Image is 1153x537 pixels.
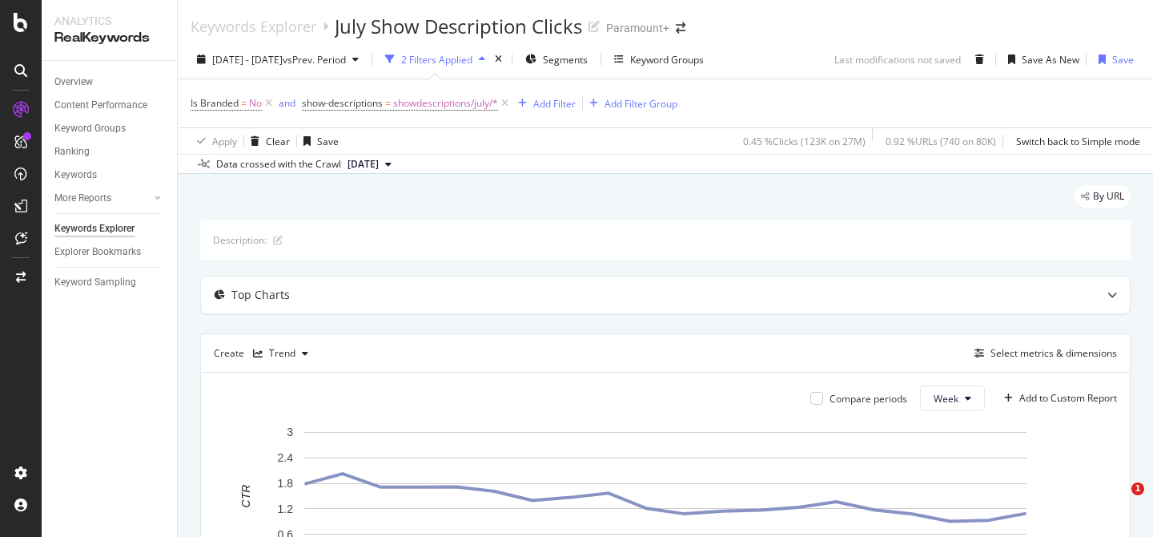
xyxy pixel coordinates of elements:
button: 2 Filters Applied [379,46,492,72]
span: = [241,96,247,110]
div: Compare periods [830,392,907,406]
button: Add Filter [512,94,576,113]
a: Keywords Explorer [54,220,166,237]
div: Add Filter Group [605,97,677,111]
span: By URL [1093,192,1124,201]
div: Analytics [54,13,164,29]
div: Ranking [54,143,90,160]
div: arrow-right-arrow-left [676,22,685,34]
div: Keyword Sampling [54,274,136,291]
div: Save [1112,53,1134,67]
div: Content Performance [54,97,147,114]
a: Keywords [54,167,166,184]
div: and [279,96,295,110]
button: Trend [247,341,315,366]
button: Add Filter Group [583,94,677,113]
button: Switch back to Simple mode [1010,128,1140,154]
span: 1 [1131,482,1144,495]
div: legacy label [1075,185,1131,208]
span: Segments [543,53,588,67]
div: Save As New [1022,53,1079,67]
div: Create [214,341,315,366]
div: Description: [213,233,267,247]
a: Explorer Bookmarks [54,244,166,260]
a: Keyword Sampling [54,274,166,291]
span: Is Branded [191,96,239,110]
span: Week [934,392,958,406]
div: Top Charts [231,287,290,303]
text: 1.8 [278,477,294,490]
button: Save [297,128,339,154]
div: Keywords [54,167,97,184]
a: Keywords Explorer [191,18,316,35]
div: 0.92 % URLs ( 740 on 80K ) [886,135,996,148]
iframe: Intercom live chat [1099,482,1137,521]
button: [DATE] [341,155,398,174]
div: Keyword Groups [630,53,704,67]
div: Overview [54,74,93,91]
button: Segments [519,46,594,72]
div: Last modifications not saved [834,53,961,67]
text: 3 [287,426,293,439]
span: showdescriptions/july/* [393,92,498,115]
a: Ranking [54,143,166,160]
div: Select metrics & dimensions [990,346,1117,360]
text: 1.2 [278,503,294,515]
span: = [385,96,391,110]
div: Add to Custom Report [1019,394,1117,403]
div: Explorer Bookmarks [54,244,141,260]
a: More Reports [54,190,150,207]
div: Switch back to Simple mode [1016,135,1140,148]
span: No [249,92,262,115]
text: CTR [239,485,252,508]
a: Content Performance [54,97,166,114]
div: Add Filter [533,97,576,111]
button: Apply [191,128,237,154]
div: Keyword Groups [54,120,126,137]
button: Save As New [1002,46,1079,72]
a: Keyword Groups [54,120,166,137]
div: 0.45 % Clicks ( 123K on 27M ) [743,135,866,148]
span: vs Prev. Period [283,53,346,67]
div: Clear [266,135,290,148]
button: and [279,95,295,111]
button: Select metrics & dimensions [968,344,1117,363]
text: 2.4 [278,452,294,465]
div: times [492,51,505,67]
button: Keyword Groups [608,46,710,72]
span: show-descriptions [302,96,383,110]
button: [DATE] - [DATE]vsPrev. Period [191,46,365,72]
div: More Reports [54,190,111,207]
div: Save [317,135,339,148]
div: 2 Filters Applied [401,53,472,67]
div: Apply [212,135,237,148]
div: July Show Description Clicks [335,13,582,40]
div: Trend [269,349,295,358]
span: [DATE] - [DATE] [212,53,283,67]
a: Overview [54,74,166,91]
button: Add to Custom Report [998,386,1117,411]
button: Save [1092,46,1134,72]
div: Paramount+ [606,20,669,36]
span: 2025 Sep. 15th [348,157,379,172]
div: RealKeywords [54,29,164,47]
button: Week [920,386,985,411]
div: Keywords Explorer [54,220,135,237]
button: Clear [244,128,290,154]
div: Data crossed with the Crawl [216,157,341,172]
